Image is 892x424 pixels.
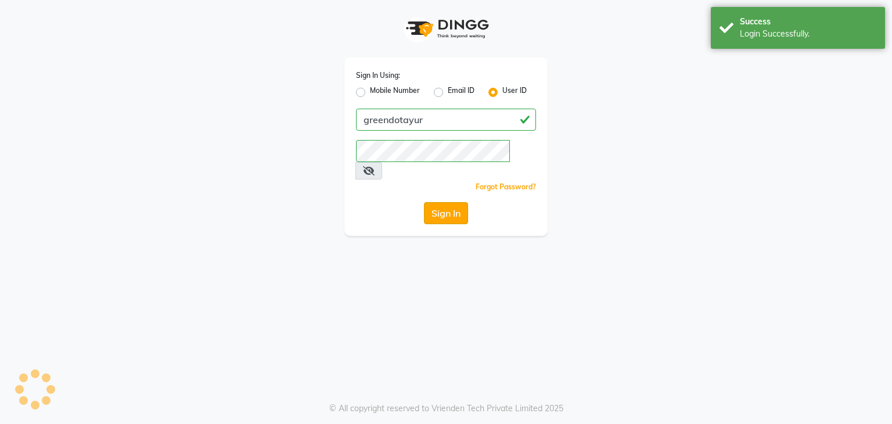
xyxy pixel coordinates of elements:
[476,182,536,191] a: Forgot Password?
[370,85,420,99] label: Mobile Number
[448,85,474,99] label: Email ID
[356,70,400,81] label: Sign In Using:
[740,28,876,40] div: Login Successfully.
[400,12,492,46] img: logo1.svg
[502,85,527,99] label: User ID
[424,202,468,224] button: Sign In
[356,109,536,131] input: Username
[356,140,510,162] input: Username
[740,16,876,28] div: Success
